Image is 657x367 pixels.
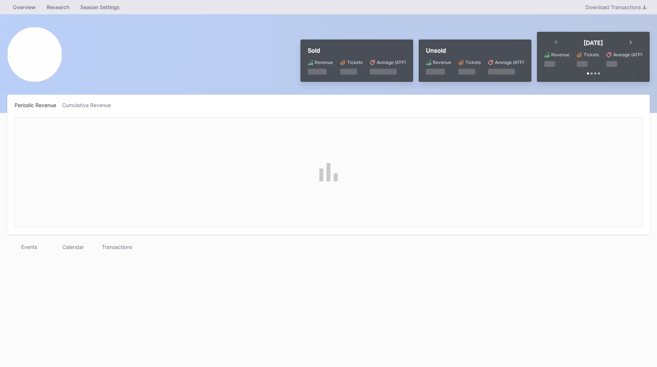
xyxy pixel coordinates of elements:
div: Events [7,242,51,252]
div: Sold [308,47,406,54]
div: Average (ATP) [613,52,642,57]
div: Transactions [95,242,139,252]
div: Periodic Revenue [15,102,62,108]
a: Research [41,2,75,12]
div: Tickets [465,60,481,65]
div: Unsold [426,47,524,54]
div: Average (ATP) [377,60,406,65]
button: Download Transactions [582,2,650,12]
div: Tickets [347,60,362,65]
div: Tickets [584,52,599,57]
div: Revenue [433,60,451,65]
a: Overview [7,2,41,12]
div: Cumulative Revenue [62,102,117,108]
div: Revenue [551,52,569,57]
div: Download Transactions [585,4,646,10]
div: Calendar [51,242,95,252]
div: Average (ATP) [495,60,524,65]
div: [DATE] [584,39,603,46]
div: Revenue [315,60,333,65]
a: Season Settings [75,2,125,12]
